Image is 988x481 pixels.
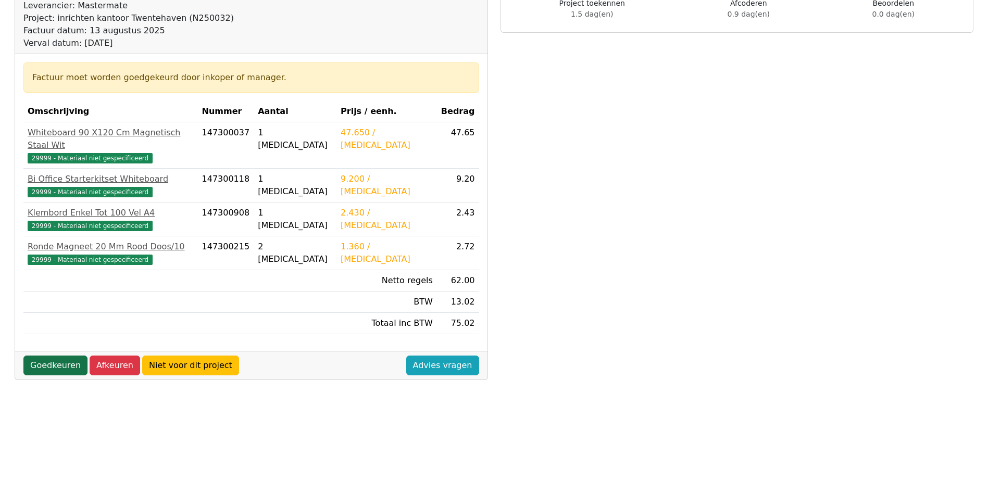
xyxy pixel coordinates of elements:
a: Bi Office Starterkitset Whiteboard29999 - Materiaal niet gespecificeerd [28,173,194,198]
span: 29999 - Materiaal niet gespecificeerd [28,255,153,265]
td: 47.65 [437,122,479,169]
div: 2 [MEDICAL_DATA] [258,240,332,265]
td: 75.02 [437,313,479,334]
a: Niet voor dit project [142,356,239,375]
td: 13.02 [437,292,479,313]
td: Netto regels [336,270,437,292]
td: 147300908 [198,202,254,236]
div: Verval datum: [DATE] [23,37,234,49]
a: Klembord Enkel Tot 100 Vel A429999 - Materiaal niet gespecificeerd [28,207,194,232]
td: Totaal inc BTW [336,313,437,334]
div: Klembord Enkel Tot 100 Vel A4 [28,207,194,219]
div: 1.360 / [MEDICAL_DATA] [341,240,433,265]
span: 0.9 dag(en) [728,10,770,18]
td: 62.00 [437,270,479,292]
div: 1 [MEDICAL_DATA] [258,126,332,151]
th: Prijs / eenh. [336,101,437,122]
div: Factuur moet worden goedgekeurd door inkoper of manager. [32,71,470,84]
a: Goedkeuren [23,356,87,375]
td: 147300037 [198,122,254,169]
span: 29999 - Materiaal niet gespecificeerd [28,153,153,163]
a: Whiteboard 90 X120 Cm Magnetisch Staal Wit29999 - Materiaal niet gespecificeerd [28,126,194,164]
th: Bedrag [437,101,479,122]
div: 2.430 / [MEDICAL_DATA] [341,207,433,232]
th: Nummer [198,101,254,122]
a: Afkeuren [90,356,140,375]
a: Ronde Magneet 20 Mm Rood Doos/1029999 - Materiaal niet gespecificeerd [28,240,194,265]
td: 2.43 [437,202,479,236]
div: 47.650 / [MEDICAL_DATA] [341,126,433,151]
div: Factuur datum: 13 augustus 2025 [23,24,234,37]
td: 147300215 [198,236,254,270]
td: 9.20 [437,169,479,202]
div: Ronde Magneet 20 Mm Rood Doos/10 [28,240,194,253]
span: 29999 - Materiaal niet gespecificeerd [28,187,153,197]
th: Aantal [254,101,336,122]
div: 1 [MEDICAL_DATA] [258,207,332,232]
span: 1.5 dag(en) [571,10,613,18]
th: Omschrijving [23,101,198,122]
td: BTW [336,292,437,313]
td: 2.72 [437,236,479,270]
div: Project: inrichten kantoor Twentehaven (N250032) [23,12,234,24]
div: Whiteboard 90 X120 Cm Magnetisch Staal Wit [28,126,194,151]
span: 0.0 dag(en) [872,10,915,18]
a: Advies vragen [406,356,479,375]
td: 147300118 [198,169,254,202]
div: Bi Office Starterkitset Whiteboard [28,173,194,185]
span: 29999 - Materiaal niet gespecificeerd [28,221,153,231]
div: 1 [MEDICAL_DATA] [258,173,332,198]
div: 9.200 / [MEDICAL_DATA] [341,173,433,198]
